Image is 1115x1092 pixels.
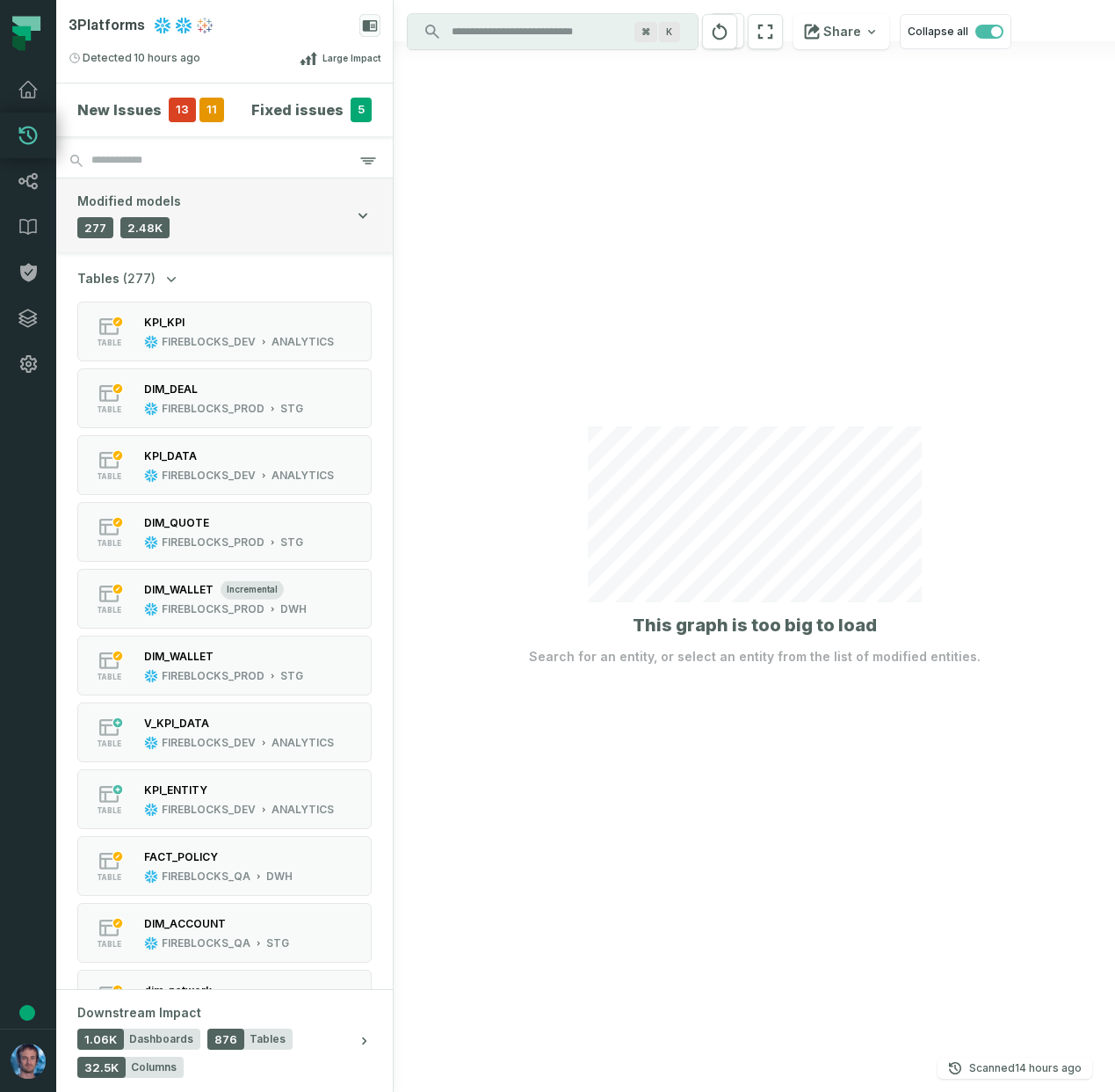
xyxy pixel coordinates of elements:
[272,803,334,817] div: ANALYTICS
[77,1057,126,1078] span: 32.5K
[144,650,214,663] div: DIM_WALLET
[77,302,372,361] button: tableFIREBLOCKS_DEVANALYTICS
[123,270,156,288] span: (277)
[162,669,264,683] div: FIREBLOCKS_PROD
[77,502,372,562] button: tableFIREBLOCKS_PRODSTG
[77,1004,201,1022] span: Downstream Impact
[77,435,372,495] button: tableFIREBLOCKS_DEVANALYTICS
[97,806,121,815] span: table
[162,335,256,349] div: FIREBLOCKS_DEV
[77,903,372,963] button: tableFIREBLOCKS_QASTG
[77,1029,124,1050] span: 1.06K
[77,270,119,288] span: Tables
[969,1059,1082,1077] p: Scanned
[129,1032,193,1046] span: Dashboards
[120,217,170,238] span: 2.48K
[529,648,981,666] p: Search for an entity, or select an entity from the list of modified entities.
[659,22,680,42] span: Press ⌘ + K to focus the search bar
[144,316,185,329] div: KPI_KPI
[266,936,289,950] div: STG
[144,783,207,797] div: KPI_ENTITY
[77,703,372,762] button: tableFIREBLOCKS_DEVANALYTICS
[97,339,121,347] span: table
[131,1060,177,1074] span: Columns
[793,14,889,49] button: Share
[280,669,303,683] div: STG
[162,535,264,550] div: FIREBLOCKS_PROD
[280,535,303,550] div: STG
[77,98,372,122] button: New Issues1311Fixed issues5
[97,739,121,748] span: table
[162,402,264,416] div: FIREBLOCKS_PROD
[207,1029,244,1050] span: 876
[1015,1061,1082,1074] relative-time: Sep 11, 2025, 1:31 AM GMT+3
[280,602,307,616] div: DWH
[97,539,121,548] span: table
[56,178,393,252] button: Modified models2772.48K
[69,51,200,65] span: Detected
[77,569,372,629] button: tableincrementalFIREBLOCKS_PRODDWH
[69,18,145,33] span: 3 Platforms
[162,936,250,950] div: FIREBLOCKS_QA
[77,193,181,210] span: Modified models
[280,402,303,416] div: STG
[162,736,256,750] div: FIREBLOCKS_DEV
[144,583,214,596] div: DIM_WALLET
[250,1032,286,1046] span: Tables
[633,613,877,637] h1: This graph is too big to load
[900,14,1011,49] button: Collapse all
[77,368,372,428] button: tableFIREBLOCKS_PRODSTG
[144,984,212,997] div: dim_network
[162,870,250,884] div: FIREBLOCKS_QA
[162,602,264,616] div: FIREBLOCKS_PROD
[144,516,209,529] div: DIM_QUOTE
[162,469,256,483] div: FIREBLOCKS_DEV
[77,99,162,120] h4: New Issues
[272,736,334,750] div: ANALYTICS
[97,673,121,681] span: table
[169,98,196,122] span: 13
[144,850,218,863] div: FACT_POLICY
[11,1044,46,1079] img: avatar of Matan GK
[134,51,200,65] relative-time: Sep 11, 2025, 6:26 AM GMT+3
[97,472,121,481] span: table
[162,803,256,817] div: FIREBLOCKS_DEV
[77,217,113,238] span: 277
[634,22,657,42] span: Press ⌘ + K to focus the search bar
[97,606,121,615] span: table
[144,917,226,930] div: DIM_ACCOUNT
[266,870,293,884] div: DWH
[97,940,121,949] span: table
[77,836,372,896] button: tableFIREBLOCKS_QADWH
[77,636,372,695] button: tableFIREBLOCKS_PRODSTG
[144,717,209,730] div: V_KPI_DATA
[251,99,344,120] h4: Fixed issues
[144,382,198,396] div: DIM_DEAL
[938,1058,1092,1079] button: Scanned[DATE] 1:31:08 AM
[199,98,224,122] span: 11
[144,449,197,462] div: KPI_DATA
[351,98,372,122] span: 5
[322,52,380,65] span: Large Impact
[97,405,121,414] span: table
[77,270,180,288] button: Tables(277)
[272,469,334,483] div: ANALYTICS
[221,579,284,599] span: incremental
[272,335,334,349] div: ANALYTICS
[97,873,121,882] span: table
[77,769,372,829] button: tableFIREBLOCKS_DEVANALYTICS
[19,1005,35,1021] div: Tooltip anchor
[56,990,393,1092] button: Downstream Impact1.06KDashboards876Tables32.5KColumns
